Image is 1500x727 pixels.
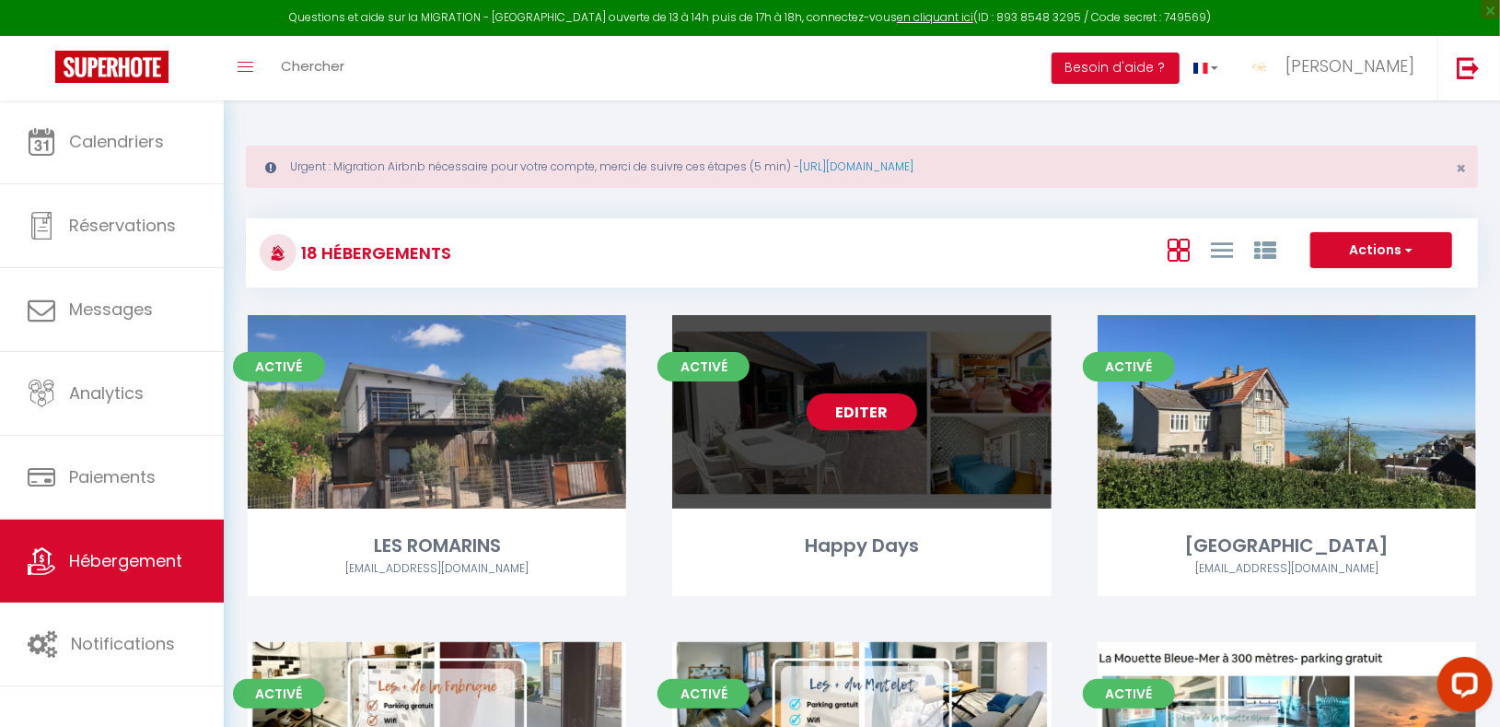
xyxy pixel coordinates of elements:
[1083,679,1175,709] span: Activé
[248,532,626,560] div: LES ROMARINS
[233,352,325,381] span: Activé
[1285,54,1414,77] span: [PERSON_NAME]
[1254,234,1276,264] a: Vue par Groupe
[69,130,164,153] span: Calendriers
[1232,36,1437,100] a: ... [PERSON_NAME]
[1052,53,1180,84] button: Besoin d'aide ?
[1098,560,1476,578] div: Airbnb
[1231,393,1342,430] a: Editer
[897,9,973,25] a: en cliquant ici
[69,381,144,405] span: Analytics
[657,352,750,381] span: Activé
[799,158,913,174] a: [URL][DOMAIN_NAME]
[1211,234,1233,264] a: Vue en Liste
[69,549,182,572] span: Hébergement
[267,36,358,100] a: Chercher
[1098,532,1476,560] div: [GEOGRAPHIC_DATA]
[1246,53,1273,80] img: ...
[1456,160,1466,177] button: Close
[248,560,626,578] div: Airbnb
[1310,232,1452,269] button: Actions
[69,214,176,237] span: Réservations
[55,51,169,83] img: Super Booking
[382,393,493,430] a: Editer
[1083,352,1175,381] span: Activé
[246,146,1478,188] div: Urgent : Migration Airbnb nécessaire pour votre compte, merci de suivre ces étapes (5 min) -
[1456,157,1466,180] span: ×
[233,679,325,709] span: Activé
[807,393,917,430] a: Editer
[657,679,750,709] span: Activé
[297,232,451,274] h3: 18 Hébergements
[672,532,1051,560] div: Happy Days
[69,298,153,321] span: Messages
[1457,56,1480,79] img: logout
[69,465,156,488] span: Paiements
[1168,234,1190,264] a: Vue en Box
[1423,650,1500,727] iframe: LiveChat chat widget
[281,56,344,76] span: Chercher
[71,632,175,655] span: Notifications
